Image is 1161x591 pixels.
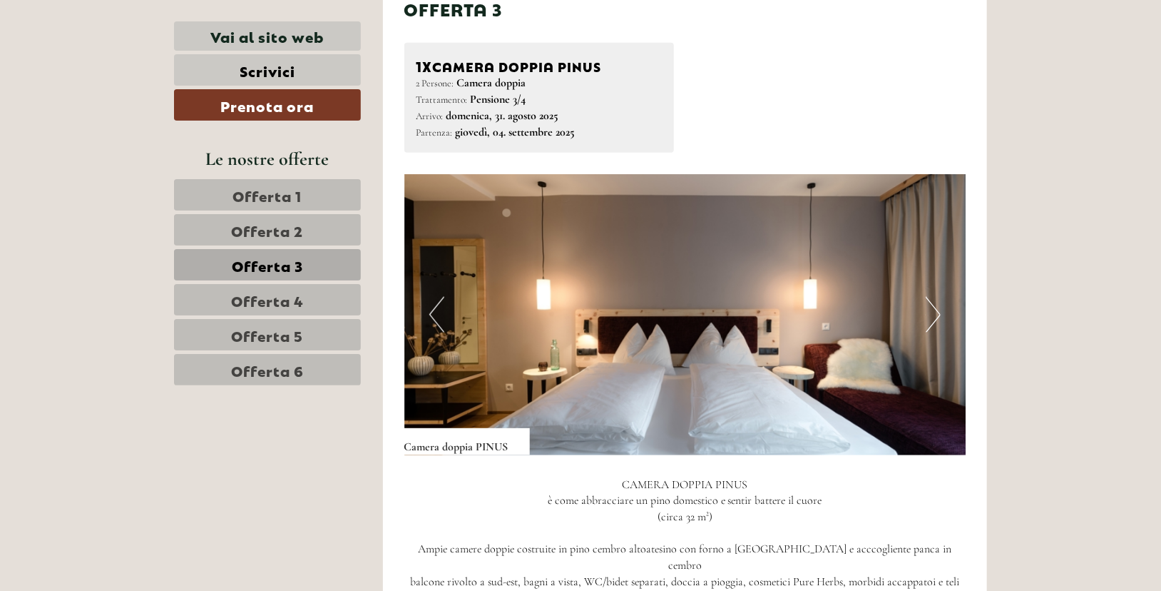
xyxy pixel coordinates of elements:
[478,370,562,401] button: Invia
[416,126,453,138] small: Partenza:
[11,39,198,82] div: Buon giorno, come possiamo aiutarla?
[21,41,190,53] div: [GEOGRAPHIC_DATA]
[446,108,559,123] b: domenica, 31. agosto 2025
[232,220,304,240] span: Offerta 2
[174,21,361,51] a: Vai al sito web
[232,255,303,275] span: Offerta 3
[416,110,444,122] small: Arrivo:
[429,297,444,333] button: Previous
[248,11,314,35] div: martedì
[232,325,304,345] span: Offerta 5
[416,55,433,75] b: 1x
[174,54,361,86] a: Scrivici
[231,290,304,310] span: Offerta 4
[174,89,361,121] a: Prenota ora
[456,125,576,139] b: giovedì, 04. settembre 2025
[416,94,468,106] small: Trattamento:
[416,55,663,76] div: Camera doppia PINUS
[416,77,454,89] small: 2 Persone:
[471,92,526,106] b: Pensione 3/4
[404,174,966,455] img: image
[21,69,190,79] small: 16:15
[457,76,526,90] b: Camera doppia
[404,428,530,455] div: Camera doppia PINUS
[233,185,302,205] span: Offerta 1
[926,297,941,333] button: Next
[231,360,304,380] span: Offerta 6
[174,146,361,172] div: Le nostre offerte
